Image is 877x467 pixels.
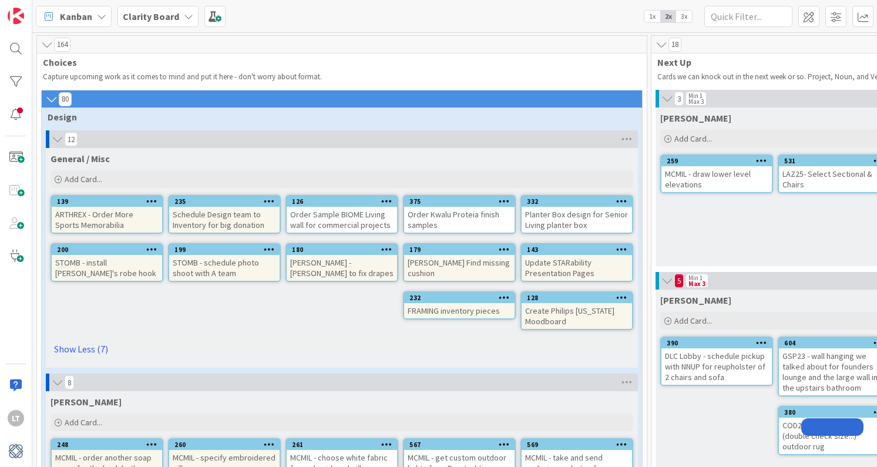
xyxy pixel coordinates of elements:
div: Planter Box design for Senior Living planter box [522,207,632,233]
a: 235Schedule Design team to Inventory for big donation [168,195,281,234]
a: 179[PERSON_NAME] Find missing cushion [403,243,516,282]
div: [PERSON_NAME] Find missing cushion [404,255,515,281]
div: 259 [661,156,772,166]
div: STOMB - schedule photo shoot with A team [169,255,280,281]
span: Kanban [60,9,92,23]
div: 390 [667,339,772,347]
span: 3x [676,11,692,22]
div: 261 [287,439,397,450]
span: Add Card... [674,315,712,326]
span: Design [48,111,627,123]
div: 179 [404,244,515,255]
span: 1x [644,11,660,22]
span: Add Card... [65,174,102,184]
div: 567 [409,441,515,449]
a: 390DLC Lobby - schedule pickup with NNUP for reupholster of 2 chairs and sofa [660,337,773,386]
div: 569 [522,439,632,450]
span: 80 [59,92,72,106]
img: avatar [8,443,24,459]
div: 235 [174,197,280,206]
div: Min 1 [688,275,703,281]
div: 180 [292,246,397,254]
div: 126 [292,197,397,206]
div: 390DLC Lobby - schedule pickup with NNUP for reupholster of 2 chairs and sofa [661,338,772,385]
span: 2x [660,11,676,22]
div: 232 [409,294,515,302]
div: Order Kwalu Proteia finish samples [404,207,515,233]
span: 164 [54,38,70,52]
span: Choices [43,56,632,68]
div: 143Update STARability Presentation Pages [522,244,632,281]
div: 180 [287,244,397,255]
div: 232FRAMING inventory pieces [404,293,515,318]
a: 143Update STARability Presentation Pages [520,243,633,282]
div: 199STOMB - schedule photo shoot with A team [169,244,280,281]
span: Gina [660,112,731,124]
div: 200STOMB - install [PERSON_NAME]'s robe hook [52,244,162,281]
div: 128Create Philips [US_STATE] Moodboard [522,293,632,329]
a: 180[PERSON_NAME] - [PERSON_NAME] to fix drapes [285,243,398,282]
div: 126 [287,196,397,207]
div: 143 [527,246,632,254]
div: Create Philips [US_STATE] Moodboard [522,303,632,329]
div: 143 [522,244,632,255]
div: 235 [169,196,280,207]
a: 259MCMIL - draw lower level elevations [660,154,773,193]
span: 8 [65,375,74,389]
div: 375Order Kwalu Proteia finish samples [404,196,515,233]
div: ARTHREX - Order More Sports Memorabilia [52,207,162,233]
div: 569 [527,441,632,449]
span: Add Card... [65,417,102,428]
div: 259 [667,157,772,165]
img: Visit kanbanzone.com [8,8,24,24]
div: 248 [57,441,162,449]
a: Show Less (7) [51,340,633,358]
div: 126Order Sample BIOME Living wall for commercial projects [287,196,397,233]
a: 139ARTHREX - Order More Sports Memorabilia [51,195,163,234]
div: STOMB - install [PERSON_NAME]'s robe hook [52,255,162,281]
div: 139ARTHREX - Order More Sports Memorabilia [52,196,162,233]
div: 375 [404,196,515,207]
div: Max 3 [688,281,705,287]
div: DLC Lobby - schedule pickup with NNUP for reupholster of 2 chairs and sofa [661,348,772,385]
span: MCMIL McMillon [51,396,122,408]
div: 128 [522,293,632,303]
div: [PERSON_NAME] - [PERSON_NAME] to fix drapes [287,255,397,281]
div: FRAMING inventory pieces [404,303,515,318]
a: 375Order Kwalu Proteia finish samples [403,195,516,234]
span: 5 [674,274,684,288]
div: 180[PERSON_NAME] - [PERSON_NAME] to fix drapes [287,244,397,281]
div: 260 [174,441,280,449]
a: 128Create Philips [US_STATE] Moodboard [520,291,633,330]
span: General / Misc [51,153,110,164]
a: 232FRAMING inventory pieces [403,291,516,320]
div: 200 [57,246,162,254]
span: 18 [668,38,681,52]
div: 235Schedule Design team to Inventory for big donation [169,196,280,233]
div: 567 [404,439,515,450]
div: 179 [409,246,515,254]
div: Order Sample BIOME Living wall for commercial projects [287,207,397,233]
div: 332 [522,196,632,207]
div: 390 [661,338,772,348]
span: 3 [674,92,684,106]
div: 232 [404,293,515,303]
div: 332 [527,197,632,206]
div: LT [8,410,24,426]
div: 259MCMIL - draw lower level elevations [661,156,772,192]
div: Update STARability Presentation Pages [522,255,632,281]
div: Schedule Design team to Inventory for big donation [169,207,280,233]
a: 332Planter Box design for Senior Living planter box [520,195,633,234]
div: 139 [52,196,162,207]
div: 199 [169,244,280,255]
div: 128 [527,294,632,302]
a: 126Order Sample BIOME Living wall for commercial projects [285,195,398,234]
span: 12 [65,132,78,146]
p: Capture upcoming work as it comes to mind and put it here - don't worry about format. [43,72,641,82]
div: 260 [169,439,280,450]
div: 179[PERSON_NAME] Find missing cushion [404,244,515,281]
a: 200STOMB - install [PERSON_NAME]'s robe hook [51,243,163,282]
div: Max 3 [688,99,704,105]
div: 375 [409,197,515,206]
div: 199 [174,246,280,254]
